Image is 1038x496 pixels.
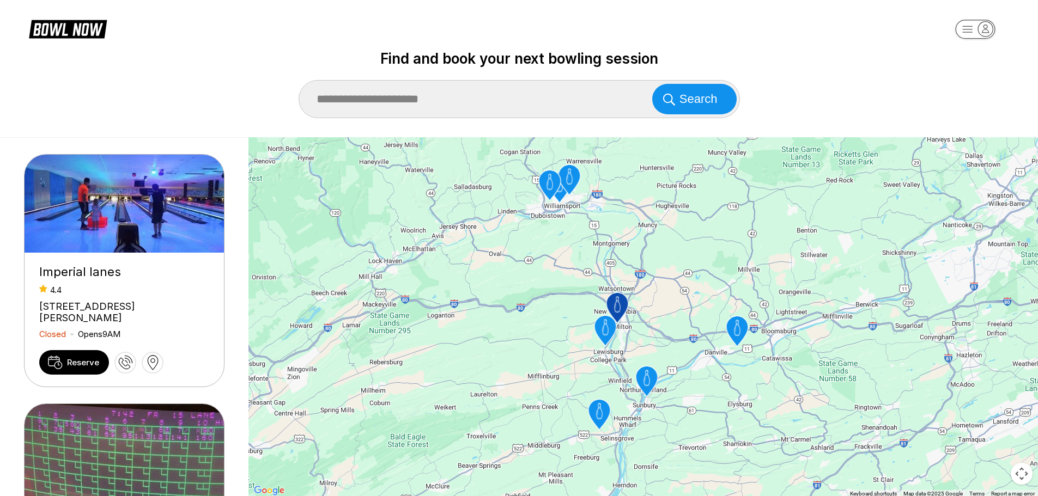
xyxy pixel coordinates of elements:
gmp-advanced-marker: Strike Zone Lanes [628,363,665,401]
gmp-advanced-marker: ABC Bowling Lanes [531,167,568,205]
button: Search [652,84,737,114]
gmp-advanced-marker: Imperial lanes [599,290,635,328]
gmp-advanced-marker: Midway Lanes [719,313,755,351]
div: 4.4 [39,285,209,295]
img: Imperial lanes [25,155,225,253]
a: Reserve [39,350,109,375]
gmp-advanced-marker: Lewisburg Lanes [587,313,623,351]
div: Imperial lanes [39,265,209,279]
div: Closed [39,329,66,339]
gmp-advanced-marker: Best Bowl [581,396,617,434]
gmp-advanced-marker: Faxon Bowling Lanes [551,162,587,200]
div: [STREET_ADDRESS][PERSON_NAME] [39,301,209,323]
span: Reserve [67,357,99,368]
button: Map camera controls [1011,463,1033,485]
div: Opens 9AM [78,329,120,339]
span: Search [679,92,718,106]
